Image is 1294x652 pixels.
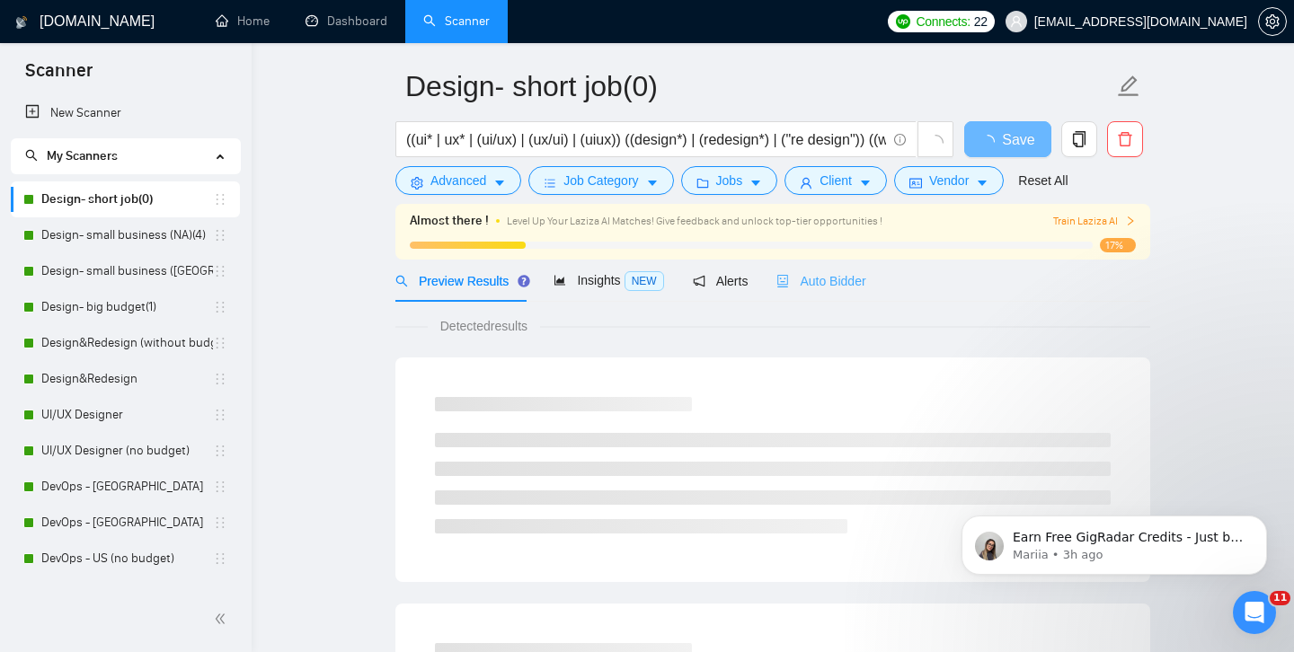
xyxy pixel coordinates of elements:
[410,211,489,231] span: Almost there !
[423,13,490,29] a: searchScanner
[976,176,988,189] span: caret-down
[916,12,970,31] span: Connects:
[1125,216,1136,226] span: right
[1010,15,1023,28] span: user
[693,274,749,288] span: Alerts
[1061,121,1097,157] button: copy
[41,505,213,541] a: DevOps - [GEOGRAPHIC_DATA]
[41,361,213,397] a: Design&Redesign
[213,515,227,530] span: holder
[11,361,240,397] li: Design&Redesign
[749,176,762,189] span: caret-down
[974,12,988,31] span: 22
[1062,131,1096,147] span: copy
[681,166,778,195] button: folderJobscaret-down
[41,253,213,289] a: Design- small business ([GEOGRAPHIC_DATA])(4)
[430,171,486,190] span: Advanced
[11,95,240,131] li: New Scanner
[406,128,886,151] input: Search Freelance Jobs...
[820,171,852,190] span: Client
[927,135,944,151] span: loading
[1258,7,1287,36] button: setting
[1259,14,1286,29] span: setting
[411,176,423,189] span: setting
[47,148,118,163] span: My Scanners
[41,469,213,505] a: DevOps - [GEOGRAPHIC_DATA]
[896,14,910,29] img: upwork-logo.png
[15,8,28,37] img: logo
[1018,171,1068,190] a: Reset All
[11,577,240,612] li: DevOps - Europe (no budget)
[41,541,213,577] a: DevOps - US (no budget)
[213,300,227,314] span: holder
[894,166,1004,195] button: idcardVendorcaret-down
[554,273,663,287] span: Insights
[528,166,673,195] button: barsJob Categorycaret-down
[696,176,709,189] span: folder
[625,271,664,291] span: NEW
[25,95,226,131] a: New Scanner
[41,289,213,325] a: Design- big budget(1)
[395,274,525,288] span: Preview Results
[507,215,882,227] span: Level Up Your Laziza AI Matches! Give feedback and unlock top-tier opportunities !
[1002,128,1034,151] span: Save
[428,316,540,336] span: Detected results
[1258,14,1287,29] a: setting
[395,166,521,195] button: settingAdvancedcaret-down
[1100,238,1136,252] span: 17%
[213,444,227,458] span: holder
[1107,121,1143,157] button: delete
[11,433,240,469] li: UI/UX Designer (no budget)
[544,176,556,189] span: bars
[41,217,213,253] a: Design- small business (NA)(4)
[776,274,865,288] span: Auto Bidder
[980,135,1002,149] span: loading
[1270,591,1290,605] span: 11
[213,264,227,278] span: holder
[25,148,118,163] span: My Scanners
[11,325,240,361] li: Design&Redesign (without budget)
[213,408,227,422] span: holder
[493,176,506,189] span: caret-down
[909,176,922,189] span: idcard
[213,372,227,386] span: holder
[11,181,240,217] li: Design- short job(0)
[213,480,227,494] span: holder
[693,275,705,287] span: notification
[11,253,240,289] li: Design- small business (Europe)(4)
[859,176,872,189] span: caret-down
[800,176,812,189] span: user
[213,551,227,566] span: holder
[11,57,107,95] span: Scanner
[213,336,227,350] span: holder
[894,134,906,145] span: info-circle
[405,64,1113,109] input: Scanner name...
[563,171,638,190] span: Job Category
[41,181,213,217] a: Design- short job(0)
[964,121,1051,157] button: Save
[25,149,38,162] span: search
[214,610,232,628] span: double-left
[776,275,789,287] span: robot
[213,192,227,207] span: holder
[395,275,408,287] span: search
[41,325,213,361] a: Design&Redesign (without budget)
[213,228,227,242] span: holder
[1053,213,1136,230] button: Train Laziza AI
[41,433,213,469] a: UI/UX Designer (no budget)
[554,274,566,286] span: area-chart
[929,171,969,190] span: Vendor
[935,478,1294,604] iframe: Intercom notifications message
[216,13,270,29] a: homeHome
[1108,131,1142,147] span: delete
[306,13,387,29] a: dashboardDashboard
[11,541,240,577] li: DevOps - US (no budget)
[11,505,240,541] li: DevOps - Europe
[1117,75,1140,98] span: edit
[716,171,743,190] span: Jobs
